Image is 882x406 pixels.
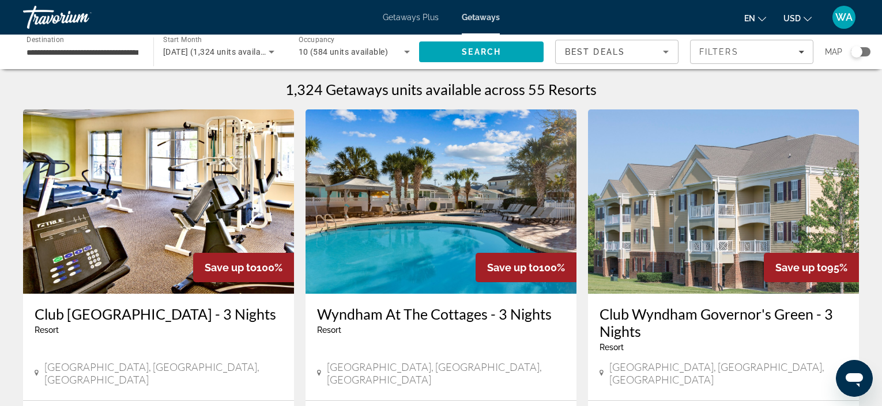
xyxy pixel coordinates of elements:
span: [GEOGRAPHIC_DATA], [GEOGRAPHIC_DATA], [GEOGRAPHIC_DATA] [609,361,847,386]
span: 10 (584 units available) [299,47,389,56]
span: Resort [317,325,341,335]
div: 95% [764,253,859,282]
h1: 1,324 Getaways units available across 55 Resorts [285,81,597,98]
span: [GEOGRAPHIC_DATA], [GEOGRAPHIC_DATA], [GEOGRAPHIC_DATA] [327,361,565,386]
a: Wyndham At The Cottages - 3 Nights [317,305,565,322]
span: WA [835,12,853,23]
span: [DATE] (1,324 units available) [163,47,275,56]
span: Map [825,44,842,60]
mat-select: Sort by [565,45,669,59]
span: Destination [27,35,64,43]
button: Search [419,41,544,62]
span: Best Deals [565,47,625,56]
input: Select destination [27,45,138,59]
span: USD [783,14,801,23]
span: en [744,14,755,23]
div: 100% [193,253,294,282]
span: Save up to [487,261,539,274]
a: Club Wyndham Governor's Green - 3 Nights [600,305,847,340]
span: Search [462,47,501,56]
span: Resort [600,343,624,352]
a: Getaways [462,13,500,22]
span: Start Month [163,36,202,44]
span: Occupancy [299,36,335,44]
button: Change language [744,10,766,26]
span: Save up to [205,261,257,274]
a: Club [GEOGRAPHIC_DATA] - 3 Nights [35,305,282,322]
img: Club Wyndham Governor's Green - 3 Nights [588,109,859,294]
span: [GEOGRAPHIC_DATA], [GEOGRAPHIC_DATA], [GEOGRAPHIC_DATA] [44,361,282,386]
img: Wyndham At The Cottages - 3 Nights [306,109,576,294]
img: Club Wyndham Mountain Vista - 3 Nights [23,109,294,294]
button: User Menu [829,5,859,29]
button: Filters [690,40,813,64]
button: Change currency [783,10,812,26]
span: Save up to [775,261,827,274]
span: Filters [699,47,738,56]
a: Travorium [23,2,138,32]
div: 100% [476,253,576,282]
a: Getaways Plus [383,13,439,22]
iframe: Button to launch messaging window [836,360,873,397]
span: Resort [35,325,59,335]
